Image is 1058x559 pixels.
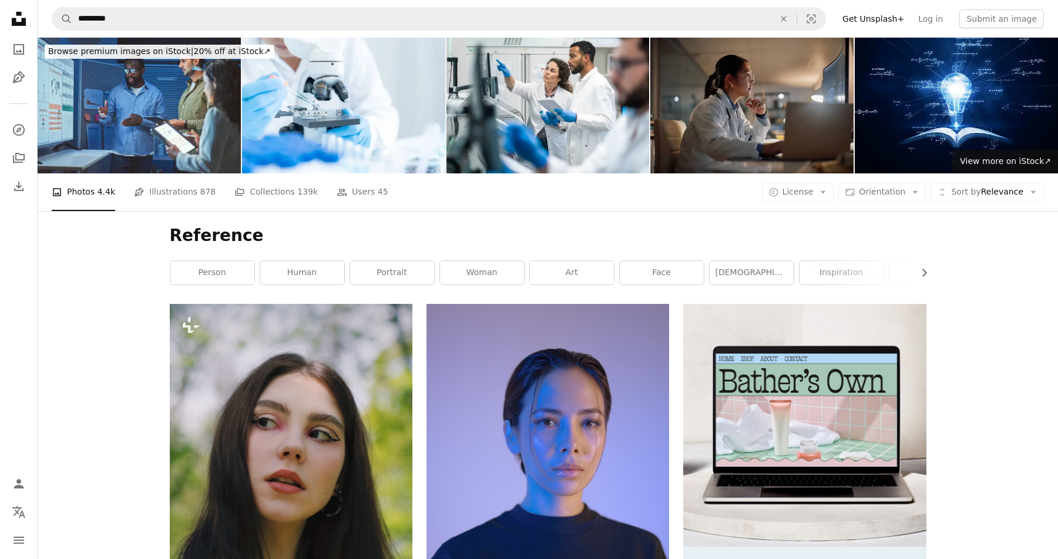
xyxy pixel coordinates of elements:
button: Visual search [797,8,825,30]
button: Sort byRelevance [931,183,1044,202]
span: 878 [200,185,216,198]
a: Download History [7,175,31,198]
a: Collections 139k [234,173,318,211]
button: Menu [7,528,31,552]
span: View more on iStock ↗ [960,156,1051,166]
img: Data analytics team meeting at night. [38,38,241,173]
span: Relevance [951,186,1023,198]
a: model [889,261,973,284]
a: Home — Unsplash [7,7,31,33]
a: portrait [350,261,434,284]
button: Submit an image [959,9,1044,28]
a: View more on iStock↗ [953,150,1058,173]
h1: Reference [170,225,926,246]
a: [DEMOGRAPHIC_DATA] [710,261,794,284]
span: 20% off at iStock ↗ [48,46,271,56]
a: woman [440,261,524,284]
a: Photos [7,38,31,61]
button: scroll list to the right [913,261,926,284]
span: Sort by [951,187,980,196]
a: woman wearing black crew-neck shirt [426,450,669,460]
img: Diverse Lab Colleagues in Thoughtful Analysis [446,38,650,173]
a: face [620,261,704,284]
span: Browse premium images on iStock | [48,46,193,56]
a: Explore [7,118,31,142]
a: Users 45 [337,173,388,211]
a: Illustrations [7,66,31,89]
a: inspiration [800,261,884,284]
a: Collections [7,146,31,170]
a: Illustrations 878 [134,173,216,211]
span: License [782,187,814,196]
img: file-1707883121023-8e3502977149image [683,304,926,547]
img: A glowing lightbulb emerges from an open book, symbolizing knowledge, intelligence, and innovatio... [855,38,1058,173]
img: Computer, brain scan and doctor asian woman in hospital at night for medical, research or learnin... [650,38,854,173]
button: Clear [771,8,797,30]
span: 45 [378,185,388,198]
span: 139k [297,185,318,198]
span: Orientation [859,187,905,196]
a: Log in / Sign up [7,472,31,496]
button: License [762,183,834,202]
form: Find visuals sitewide [52,7,826,31]
button: Orientation [838,183,926,202]
button: Language [7,500,31,524]
img: Scientist analyze biochemical samples in advanced scientific laboratory. Medical professional use... [242,38,445,173]
a: art [530,261,614,284]
a: Log in [911,9,950,28]
a: Browse premium images on iStock|20% off at iStock↗ [38,38,281,66]
a: human [260,261,344,284]
a: a woman with long hair wearing a jean jacket [170,480,412,491]
button: Search Unsplash [52,8,72,30]
a: person [170,261,254,284]
a: Get Unsplash+ [835,9,911,28]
